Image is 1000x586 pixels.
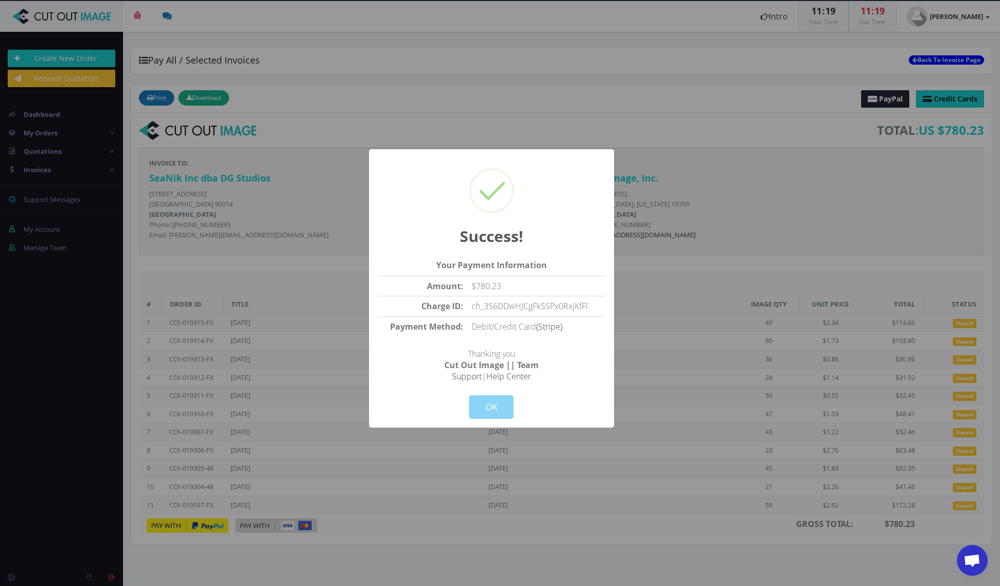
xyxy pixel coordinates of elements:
[427,280,463,292] strong: Amount:
[467,317,605,337] td: Debit/Credit Card
[444,359,539,371] strong: Cut Out Image || Team
[452,371,482,382] a: Support
[421,300,463,312] strong: Charge ID:
[486,371,531,382] a: Help Center
[467,276,605,296] td: $780.23
[390,321,463,332] strong: Payment Method:
[436,259,547,271] strong: Your Payment Information
[957,545,988,576] div: Open chat
[536,321,562,332] a: (Stripe)
[378,337,605,382] p: Thanking you |
[378,226,605,247] h2: Success!
[469,395,514,419] button: OK
[467,296,605,317] td: ch_3S6DDwHJCgFkSSPx0RxjKfFl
